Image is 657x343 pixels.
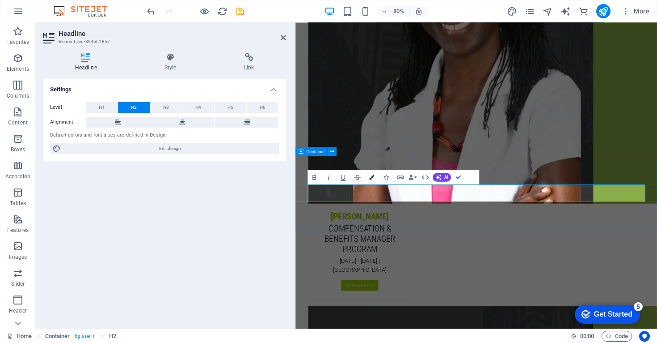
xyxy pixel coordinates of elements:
[145,6,156,17] button: undo
[146,6,156,17] i: Undo: Change image (Ctrl+Z)
[560,6,571,17] button: text_generator
[131,102,137,113] span: H2
[7,331,32,342] a: Click to cancel selection. Double-click to open Pages
[50,132,279,139] div: Default colors and font sizes are defined in Design.
[66,2,75,11] div: 5
[336,170,350,184] button: Underline (⌘U)
[45,331,70,342] span: Click to select. Double-click to edit
[322,170,335,184] button: Italic (⌘I)
[571,331,594,342] h6: Session time
[26,10,65,18] div: Get Started
[580,331,594,342] span: 00 00
[51,6,118,17] img: Editor Logo
[451,170,465,184] button: Confirm (⌘+⏎)
[182,102,214,113] button: H4
[118,102,150,113] button: H2
[7,65,29,73] p: Elements
[578,6,589,17] i: Commerce
[217,6,227,17] i: Reload page
[59,38,268,46] h3: Element #ed-894661857
[602,331,632,342] button: Code
[307,170,321,184] button: Bold (⌘B)
[365,170,378,184] button: Colors
[7,4,72,23] div: Get Started 5 items remaining, 0% complete
[379,170,392,184] button: Icons
[560,6,571,17] i: AI Writer
[132,53,212,72] h4: Style
[596,4,611,18] button: publish
[260,102,265,113] span: H6
[7,92,29,99] p: Columns
[392,6,406,17] h6: 80%
[7,227,29,234] p: Features
[63,143,276,154] span: Edit design
[215,102,246,113] button: H5
[621,7,649,16] span: More
[586,333,588,339] span: :
[415,7,423,15] i: On resize automatically adjust zoom level to fit chosen device.
[9,253,27,261] p: Images
[195,102,201,113] span: H4
[50,102,86,113] label: Level
[227,102,233,113] span: H5
[59,30,286,38] h2: Headline
[578,6,589,17] button: commerce
[11,280,25,287] p: Slider
[5,173,30,180] p: Accordion
[43,53,132,72] h4: Headline
[11,146,25,153] p: Boxes
[543,6,553,17] i: Navigator
[163,102,169,113] span: H3
[507,6,518,17] button: design
[350,170,364,184] button: Strikethrough
[9,307,27,314] p: Header
[217,6,227,17] button: reload
[199,6,210,17] button: Click here to leave preview mode and continue editing
[235,6,245,17] button: save
[235,6,245,17] i: Save (Ctrl+S)
[6,39,29,46] p: Favorites
[598,6,608,17] i: Publish
[306,149,325,154] span: Container
[10,200,26,207] p: Tables
[45,331,116,342] nav: breadcrumb
[43,79,286,95] h4: Settings
[99,102,105,113] span: H1
[408,170,417,184] button: Data Bindings
[50,143,279,154] button: Edit design
[8,119,28,126] p: Content
[73,331,95,342] span: . bg-user-1
[525,6,535,17] i: Pages (Ctrl+Alt+S)
[543,6,553,17] button: navigator
[378,6,410,17] button: 80%
[639,331,650,342] button: Usercentrics
[109,331,116,342] span: Click to select. Double-click to edit
[525,6,535,17] button: pages
[618,4,653,18] button: More
[393,170,407,184] button: Link
[247,102,278,113] button: H6
[433,173,451,181] button: AI
[50,117,86,128] label: Alignment
[150,102,182,113] button: H3
[86,102,118,113] button: H1
[507,6,517,17] i: Design (Ctrl+Alt+Y)
[418,170,432,184] button: HTML
[212,53,286,72] h4: Link
[444,175,448,180] span: AI
[606,331,628,342] span: Code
